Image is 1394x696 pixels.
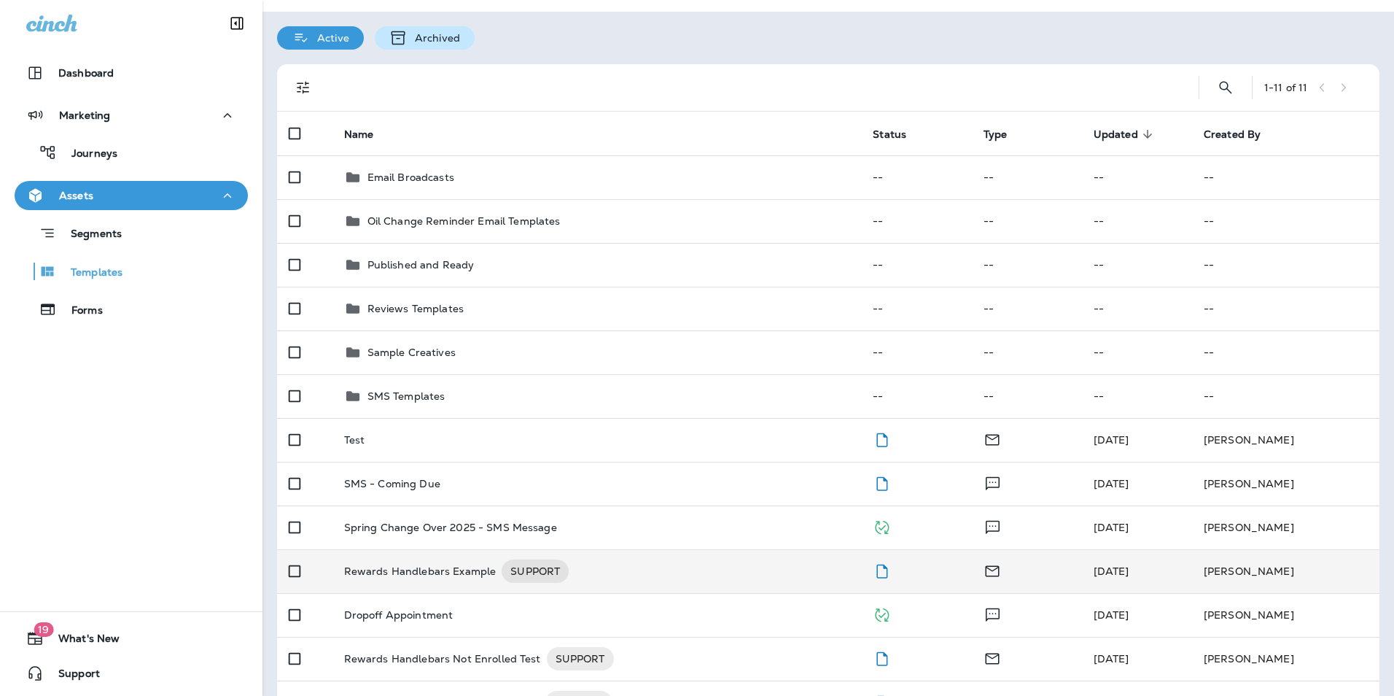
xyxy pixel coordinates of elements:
td: -- [1192,155,1379,199]
td: -- [1082,243,1192,287]
td: [PERSON_NAME] [1192,418,1379,462]
span: Email [984,563,1001,576]
td: -- [1192,243,1379,287]
span: Name [344,128,393,141]
td: -- [861,330,971,374]
span: J-P Scoville [1094,521,1129,534]
p: Spring Change Over 2025 - SMS Message [344,522,557,533]
td: -- [1082,330,1192,374]
span: SUPPORT [547,651,614,666]
button: Collapse Sidebar [217,9,257,38]
td: [PERSON_NAME] [1192,462,1379,506]
p: SMS - Coming Due [344,478,440,490]
td: -- [1082,155,1192,199]
td: -- [972,199,1082,243]
p: Published and Ready [367,259,475,271]
td: [PERSON_NAME] [1192,637,1379,681]
span: Created By [1204,128,1261,141]
span: Name [344,128,374,141]
p: Dropoff Appointment [344,609,453,621]
button: Segments [15,217,248,249]
span: Draft [873,476,891,489]
td: -- [861,155,971,199]
span: Email [984,651,1001,664]
span: Priscilla Valverde [1094,565,1129,578]
td: -- [972,287,1082,330]
span: Text [984,476,1002,489]
div: 1 - 11 of 11 [1264,82,1307,93]
p: Email Broadcasts [367,171,454,183]
span: Type [984,128,1008,141]
div: SUPPORT [547,647,614,670]
span: Updated [1094,128,1138,141]
span: J-P Scoville [1094,477,1129,490]
p: Assets [59,190,93,201]
td: -- [1192,287,1379,330]
span: SUPPORT [502,564,569,579]
p: Dashboard [58,67,114,79]
span: Published [873,519,891,533]
button: Forms [15,294,248,325]
button: Support [15,659,248,688]
span: Draft [873,651,891,664]
span: Draft [873,563,891,576]
span: Text [984,519,1002,533]
span: Created By [1204,128,1280,141]
td: -- [861,243,971,287]
p: Rewards Handlebars Not Enrolled Test [344,647,541,670]
button: Marketing [15,101,248,130]
span: Published [873,607,891,620]
span: Status [873,128,906,141]
span: J-P Scoville [1094,608,1129,622]
td: -- [972,243,1082,287]
button: Journeys [15,137,248,168]
span: Email [984,432,1001,445]
td: -- [1082,199,1192,243]
span: Draft [873,432,891,445]
span: Type [984,128,1027,141]
p: Oil Change Reminder Email Templates [367,215,561,227]
span: Text [984,607,1002,620]
p: Segments [56,228,122,242]
span: Updated [1094,128,1157,141]
td: -- [1082,287,1192,330]
button: 19What's New [15,624,248,653]
p: Templates [56,266,122,280]
span: Eluwa Monday [1094,652,1129,665]
p: Active [310,32,349,44]
div: SUPPORT [502,560,569,583]
td: -- [861,374,971,418]
p: Rewards Handlebars Example [344,560,497,583]
p: Journeys [57,147,117,161]
span: What's New [44,633,120,650]
span: Priscilla Valverde [1094,433,1129,446]
p: Sample Creatives [367,347,456,358]
p: Reviews Templates [367,303,464,314]
td: -- [1192,330,1379,374]
p: Archived [408,32,460,44]
span: Support [44,668,100,685]
td: [PERSON_NAME] [1192,549,1379,593]
td: [PERSON_NAME] [1192,593,1379,637]
button: Dashboard [15,58,248,88]
p: Forms [57,304,103,318]
td: -- [861,199,971,243]
span: Status [873,128,925,141]
td: -- [972,155,1082,199]
span: 19 [34,622,53,637]
p: Marketing [59,109,110,121]
button: Templates [15,256,248,287]
p: Test [344,434,365,446]
td: -- [861,287,971,330]
td: -- [1192,199,1379,243]
td: [PERSON_NAME] [1192,506,1379,549]
button: Search Templates [1211,73,1240,102]
td: -- [972,330,1082,374]
button: Assets [15,181,248,210]
td: -- [1082,374,1192,418]
button: Filters [289,73,318,102]
td: -- [972,374,1082,418]
p: SMS Templates [367,390,445,402]
td: -- [1192,374,1379,418]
